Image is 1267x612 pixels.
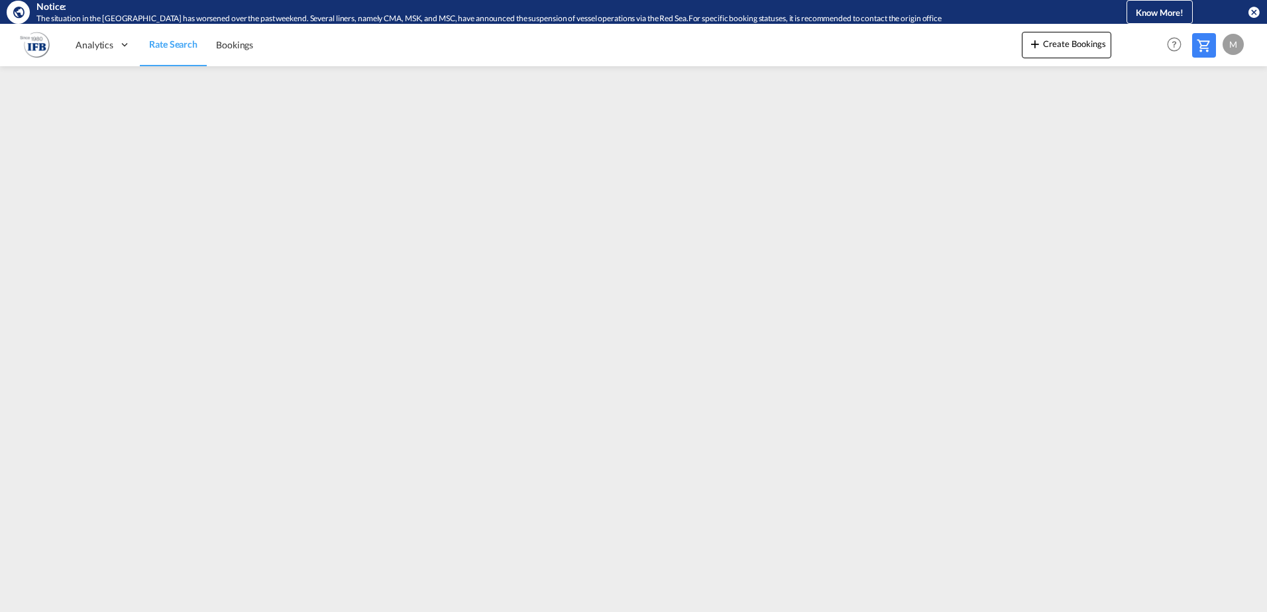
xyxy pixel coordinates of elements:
div: The situation in the Red Sea has worsened over the past weekend. Several liners, namely CMA, MSK,... [36,13,1072,25]
div: Analytics [66,23,140,66]
span: Rate Search [149,38,197,50]
md-icon: icon-plus 400-fg [1027,36,1043,52]
button: icon-plus 400-fgCreate Bookings [1022,32,1111,58]
span: Help [1163,33,1185,56]
md-icon: icon-earth [12,5,25,19]
a: Rate Search [140,23,207,66]
span: Analytics [76,38,113,52]
div: Help [1163,33,1192,57]
img: b628ab10256c11eeb52753acbc15d091.png [20,30,50,60]
button: icon-close-circle [1247,5,1260,19]
div: M [1223,34,1244,55]
span: Bookings [216,39,253,50]
span: Know More! [1136,7,1184,18]
a: Bookings [207,23,262,66]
